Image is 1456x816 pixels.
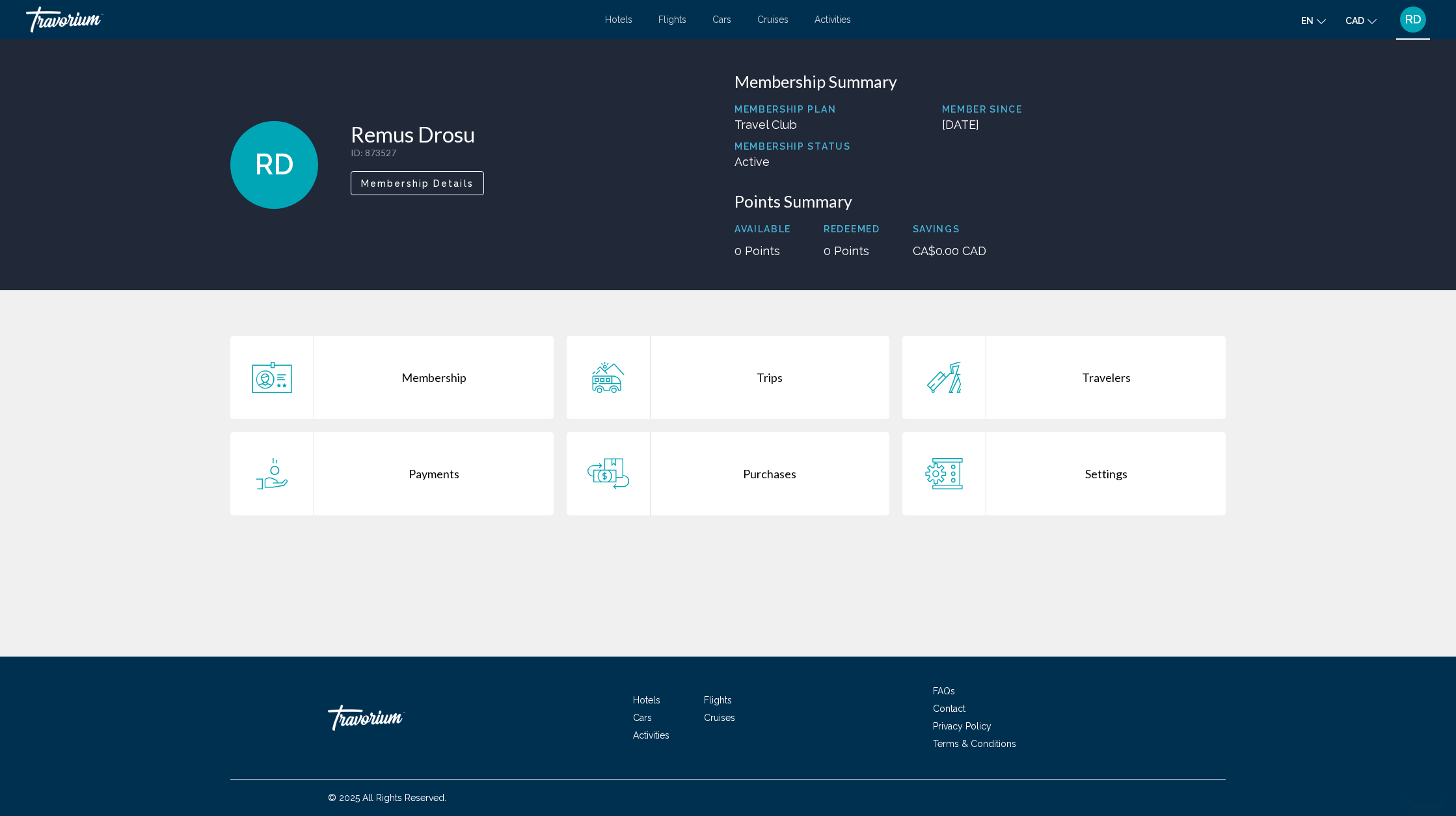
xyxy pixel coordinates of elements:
[735,224,791,234] p: Available
[361,178,474,189] span: Membership Details
[567,432,890,515] a: Purchases
[314,336,554,419] div: Membership
[735,104,851,115] p: Membership Plan
[26,7,592,33] a: Travorium
[942,118,1226,131] p: [DATE]
[314,432,554,515] div: Payments
[986,432,1226,515] div: Settings
[351,174,484,189] a: Membership Details
[1396,6,1430,33] button: User Menu
[704,695,732,705] a: Flights
[351,171,484,195] button: Membership Details
[913,244,986,258] p: CA$0.00 CAD
[1345,16,1364,26] span: CAD
[1301,11,1326,30] button: Change language
[633,695,660,705] a: Hotels
[658,14,686,25] a: Flights
[933,721,991,731] a: Privacy Policy
[933,686,955,696] a: FAQs
[230,432,554,515] a: Payments
[351,147,360,158] span: ID
[1405,13,1422,26] span: RD
[735,244,791,258] p: 0 Points
[651,336,890,419] div: Trips
[651,432,890,515] div: Purchases
[230,336,554,419] a: Membership
[633,713,652,723] a: Cars
[933,739,1016,749] a: Terms & Conditions
[1301,16,1314,26] span: en
[1345,11,1377,30] button: Change currency
[735,191,1226,211] h3: Points Summary
[735,118,851,131] p: Travel Club
[824,244,880,258] p: 0 Points
[254,148,294,182] span: RD
[735,72,1226,91] h3: Membership Summary
[712,14,731,25] a: Cars
[913,224,986,234] p: Savings
[824,224,880,234] p: Redeemed
[351,147,484,158] p: : 873527
[902,432,1226,515] a: Settings
[328,698,458,737] a: Travorium
[933,703,965,714] a: Contact
[633,730,669,741] a: Activities
[328,793,446,803] span: © 2025 All Rights Reserved.
[1404,764,1446,806] iframe: Button to launch messaging window
[757,14,789,25] a: Cruises
[902,336,1226,419] a: Travelers
[605,14,632,25] a: Hotels
[942,104,1226,115] p: Member Since
[704,713,735,723] a: Cruises
[986,336,1226,419] div: Travelers
[351,121,484,147] h1: Remus Drosu
[815,14,851,25] a: Activities
[735,155,851,169] p: Active
[735,141,851,152] p: Membership Status
[567,336,890,419] a: Trips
